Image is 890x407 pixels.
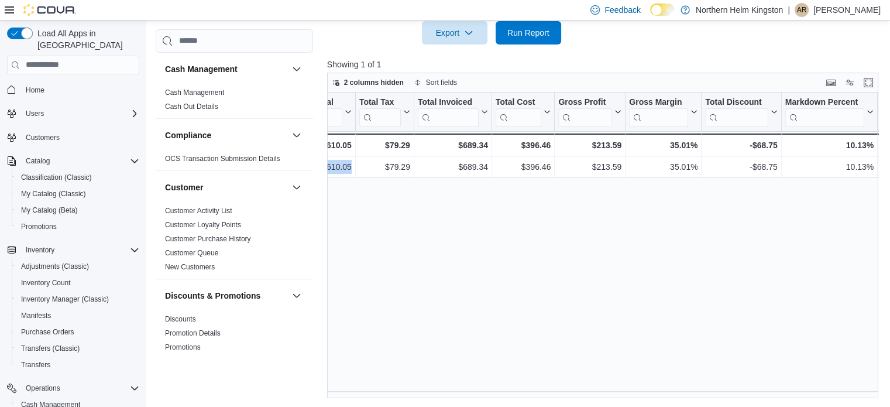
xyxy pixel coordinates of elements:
span: Promotions [165,343,201,352]
span: Adjustments (Classic) [21,262,89,271]
span: Classification (Classic) [16,170,139,184]
a: Transfers [16,358,55,372]
span: Customers [26,133,60,142]
div: Discounts & Promotions [156,312,313,359]
a: New Customers [165,263,215,271]
span: Customer Activity List [165,206,232,216]
a: Inventory Count [16,276,75,290]
button: Catalog [21,154,54,168]
button: Inventory [2,242,144,258]
button: Operations [21,381,65,395]
div: $689.34 [418,138,488,152]
span: Promotions [21,222,57,231]
span: Inventory Count [21,278,71,288]
span: Home [21,83,139,97]
button: Inventory [21,243,59,257]
button: Manifests [12,307,144,324]
div: $213.59 [558,138,621,152]
button: Operations [2,380,144,396]
button: Adjustments (Classic) [12,258,144,275]
a: Inventory Manager (Classic) [16,292,114,306]
span: My Catalog (Classic) [16,187,139,201]
a: My Catalog (Classic) [16,187,91,201]
button: My Catalog (Classic) [12,186,144,202]
div: -$68.75 [705,138,777,152]
div: Compliance [156,152,313,170]
span: Classification (Classic) [21,173,92,182]
a: OCS Transaction Submission Details [165,155,280,163]
a: Home [21,83,49,97]
button: Customers [2,129,144,146]
a: Discounts [165,315,196,323]
button: Home [2,81,144,98]
span: Inventory Count [16,276,139,290]
a: Promotion Details [165,329,221,337]
button: Users [2,105,144,122]
button: Keyboard shortcuts [824,76,838,90]
span: Inventory [21,243,139,257]
span: Inventory Manager (Classic) [16,292,139,306]
h3: Compliance [165,129,211,141]
a: Transfers (Classic) [16,341,84,355]
button: Run Report [496,21,561,45]
button: Enter fullscreen [861,76,875,90]
div: $396.46 [496,138,551,152]
span: Transfers [16,358,139,372]
div: Cash Management [156,85,313,118]
span: Catalog [26,156,50,166]
span: Purchase Orders [21,327,74,337]
span: Sort fields [426,78,457,87]
p: [PERSON_NAME] [813,3,881,17]
span: My Catalog (Classic) [21,189,86,199]
span: Customer Queue [165,248,218,258]
span: Promotions [16,220,139,234]
a: Customers [21,131,64,145]
a: Adjustments (Classic) [16,259,94,273]
button: Cash Management [290,62,304,76]
span: Inventory [26,245,54,255]
div: Alexis Robillard [795,3,809,17]
span: AR [797,3,807,17]
span: Operations [21,381,139,395]
button: Inventory Count [12,275,144,291]
p: | [788,3,790,17]
span: Customers [21,130,139,145]
span: Catalog [21,154,139,168]
a: Customer Purchase History [165,235,251,243]
button: Discounts & Promotions [165,290,287,302]
a: Classification (Classic) [16,170,97,184]
button: Purchase Orders [12,324,144,340]
span: Run Report [507,27,549,39]
span: Transfers (Classic) [21,344,80,353]
span: My Catalog (Beta) [21,206,78,215]
span: 2 columns hidden [344,78,404,87]
span: Manifests [21,311,51,320]
button: Cash Management [165,63,287,75]
a: Customer Queue [165,249,218,257]
a: Cash Management [165,88,224,97]
button: Export [422,21,487,45]
span: Customer Purchase History [165,234,251,244]
div: $610.05 [301,138,352,152]
button: Transfers (Classic) [12,340,144,357]
span: Customer Loyalty Points [165,220,241,230]
span: Adjustments (Classic) [16,259,139,273]
button: Catalog [2,153,144,169]
span: Operations [26,384,60,393]
p: Showing 1 of 1 [327,59,884,70]
h3: Discounts & Promotions [165,290,260,302]
span: Manifests [16,309,139,323]
span: Transfers [21,360,50,370]
span: Users [26,109,44,118]
a: Customer Loyalty Points [165,221,241,229]
a: Promotions [165,343,201,351]
a: Cash Out Details [165,102,218,111]
h3: Customer [165,182,203,193]
span: Export [429,21,480,45]
button: 2 columns hidden [328,76,408,90]
div: 10.13% [785,138,873,152]
a: Customer Activity List [165,207,232,215]
a: Purchase Orders [16,325,79,339]
div: Customer [156,204,313,279]
button: Transfers [12,357,144,373]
